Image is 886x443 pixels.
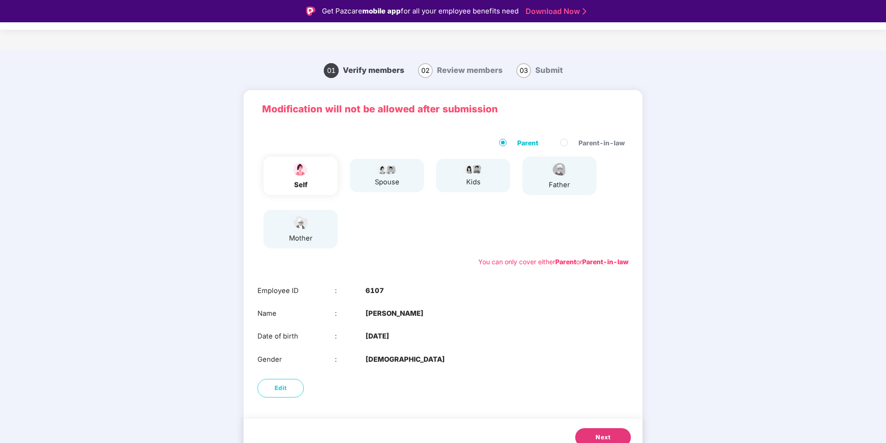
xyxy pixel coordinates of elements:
div: : [335,331,366,342]
a: Download Now [526,7,584,16]
img: Stroke [583,7,586,16]
b: Parent-in-law [582,258,629,266]
span: 01 [324,63,339,78]
img: Logo [306,7,315,16]
b: [DATE] [366,331,389,342]
div: spouse [375,177,399,188]
span: Parent [514,138,542,148]
div: : [335,286,366,296]
div: : [335,308,366,319]
div: Name [257,308,335,319]
div: Date of birth [257,331,335,342]
img: svg+xml;base64,PHN2ZyB4bWxucz0iaHR0cDovL3d3dy53My5vcmcvMjAwMC9zdmciIHdpZHRoPSI5Ny44OTciIGhlaWdodD... [375,163,398,175]
strong: mobile app [362,7,401,15]
b: 6107 [366,286,384,296]
span: 03 [516,63,531,78]
div: self [289,180,312,190]
img: svg+xml;base64,PHN2ZyBpZD0iU3BvdXNlX2ljb24iIHhtbG5zPSJodHRwOi8vd3d3LnczLm9yZy8yMDAwL3N2ZyIgd2lkdG... [289,161,312,177]
b: [PERSON_NAME] [366,308,424,319]
span: Review members [437,65,502,75]
span: Next [596,433,610,442]
div: You can only cover either or [478,257,629,267]
div: : [335,354,366,365]
img: svg+xml;base64,PHN2ZyB4bWxucz0iaHR0cDovL3d3dy53My5vcmcvMjAwMC9zdmciIHdpZHRoPSI3OS4wMzciIGhlaWdodD... [462,163,485,175]
img: svg+xml;base64,PHN2ZyB4bWxucz0iaHR0cDovL3d3dy53My5vcmcvMjAwMC9zdmciIHdpZHRoPSI1NCIgaGVpZ2h0PSIzOC... [289,215,312,231]
b: Parent [555,258,576,266]
div: Employee ID [257,286,335,296]
div: Gender [257,354,335,365]
span: 02 [418,63,433,78]
div: Get Pazcare for all your employee benefits need [322,6,519,17]
span: Submit [535,65,563,75]
div: mother [289,233,313,244]
div: kids [462,177,485,188]
span: Edit [275,384,287,393]
div: father [548,180,571,190]
button: Edit [257,379,304,397]
b: [DEMOGRAPHIC_DATA] [366,354,445,365]
p: Modification will not be allowed after submission [262,102,624,117]
img: svg+xml;base64,PHN2ZyBpZD0iRmF0aGVyX2ljb24iIHhtbG5zPSJodHRwOi8vd3d3LnczLm9yZy8yMDAwL3N2ZyIgeG1sbn... [548,161,571,177]
span: Parent-in-law [575,138,629,148]
span: Verify members [343,65,404,75]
